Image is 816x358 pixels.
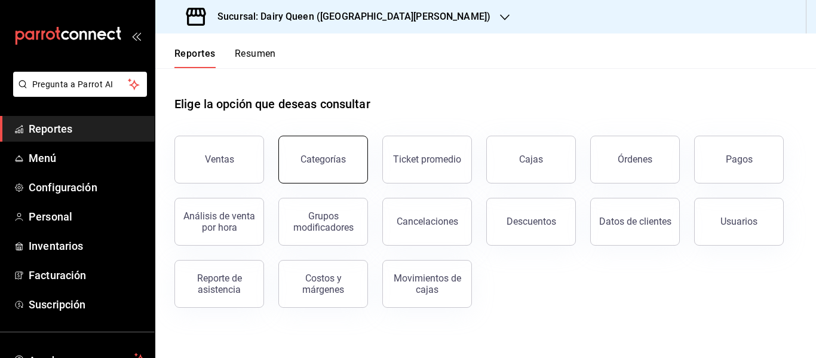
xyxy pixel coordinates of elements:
span: Pregunta a Parrot AI [32,78,128,91]
button: Órdenes [590,136,680,183]
div: Cancelaciones [397,216,458,227]
button: Resumen [235,48,276,68]
div: Categorías [300,154,346,165]
h1: Elige la opción que deseas consultar [174,95,370,113]
button: Descuentos [486,198,576,246]
span: Personal [29,209,145,225]
span: Facturación [29,267,145,283]
button: open_drawer_menu [131,31,141,41]
button: Ventas [174,136,264,183]
button: Ticket promedio [382,136,472,183]
div: Reporte de asistencia [182,273,256,295]
button: Reportes [174,48,216,68]
span: Suscripción [29,296,145,313]
div: Pagos [726,154,753,165]
span: Inventarios [29,238,145,254]
button: Reporte de asistencia [174,260,264,308]
div: navigation tabs [174,48,276,68]
span: Configuración [29,179,145,195]
div: Análisis de venta por hora [182,210,256,233]
button: Grupos modificadores [278,198,368,246]
div: Ventas [205,154,234,165]
a: Pregunta a Parrot AI [8,87,147,99]
button: Categorías [278,136,368,183]
h3: Sucursal: Dairy Queen ([GEOGRAPHIC_DATA][PERSON_NAME]) [208,10,490,24]
div: Descuentos [507,216,556,227]
button: Cancelaciones [382,198,472,246]
button: Pagos [694,136,784,183]
button: Costos y márgenes [278,260,368,308]
button: Pregunta a Parrot AI [13,72,147,97]
div: Datos de clientes [599,216,671,227]
div: Usuarios [720,216,757,227]
button: Cajas [486,136,576,183]
div: Órdenes [618,154,652,165]
button: Datos de clientes [590,198,680,246]
div: Grupos modificadores [286,210,360,233]
span: Menú [29,150,145,166]
button: Movimientos de cajas [382,260,472,308]
div: Costos y márgenes [286,273,360,295]
div: Ticket promedio [393,154,461,165]
div: Movimientos de cajas [390,273,464,295]
button: Análisis de venta por hora [174,198,264,246]
div: Cajas [519,154,543,165]
span: Reportes [29,121,145,137]
button: Usuarios [694,198,784,246]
